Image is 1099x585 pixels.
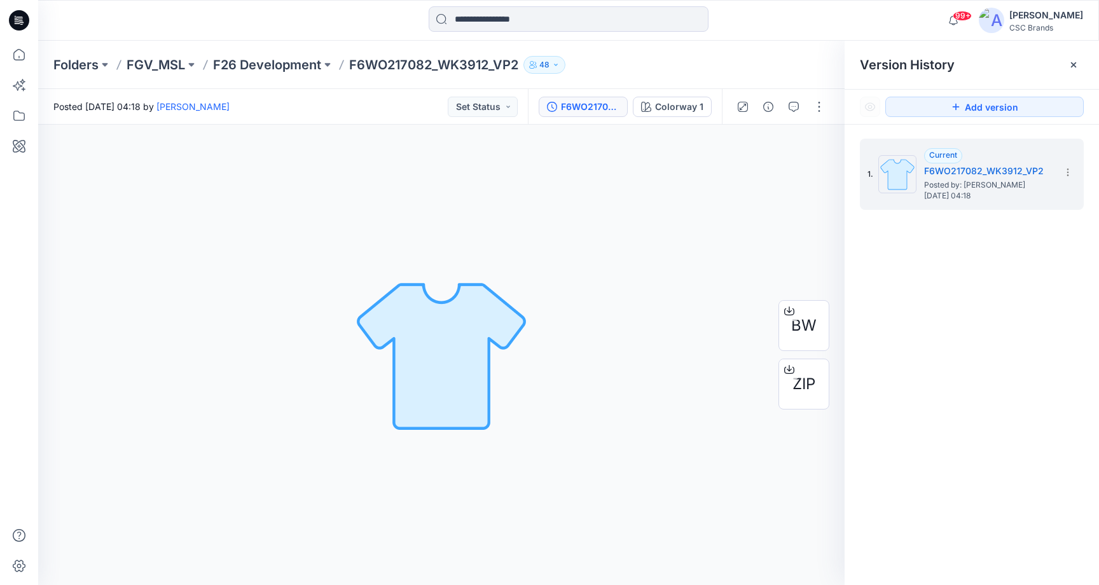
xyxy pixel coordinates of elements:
span: [DATE] 04:18 [924,191,1051,200]
img: avatar [979,8,1004,33]
img: F6WO217082_WK3912_VP2 [878,155,916,193]
h5: F6WO217082_WK3912_VP2 [924,163,1051,179]
a: Folders [53,56,99,74]
button: Colorway 1 [633,97,712,117]
div: F6WO217082_WK3912_VP2 [561,100,619,114]
button: F6WO217082_WK3912_VP2 [539,97,628,117]
button: Details [758,97,778,117]
a: FGV_MSL [127,56,185,74]
div: [PERSON_NAME] [1009,8,1083,23]
a: [PERSON_NAME] [156,101,230,112]
p: F6WO217082_WK3912_VP2 [349,56,518,74]
span: Version History [860,57,955,72]
span: 99+ [953,11,972,21]
button: Add version [885,97,1084,117]
span: Current [929,150,957,160]
button: Close [1068,60,1079,70]
p: 48 [539,58,549,72]
span: Posted [DATE] 04:18 by [53,100,230,113]
span: 1. [867,169,873,180]
a: F26 Development [213,56,321,74]
span: Posted by: Kawsar Kanejio [924,179,1051,191]
button: Show Hidden Versions [860,97,880,117]
img: No Outline [352,266,530,444]
div: CSC Brands [1009,23,1083,32]
span: ZIP [792,373,815,396]
button: 48 [523,56,565,74]
div: Colorway 1 [655,100,703,114]
span: BW [791,314,817,337]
